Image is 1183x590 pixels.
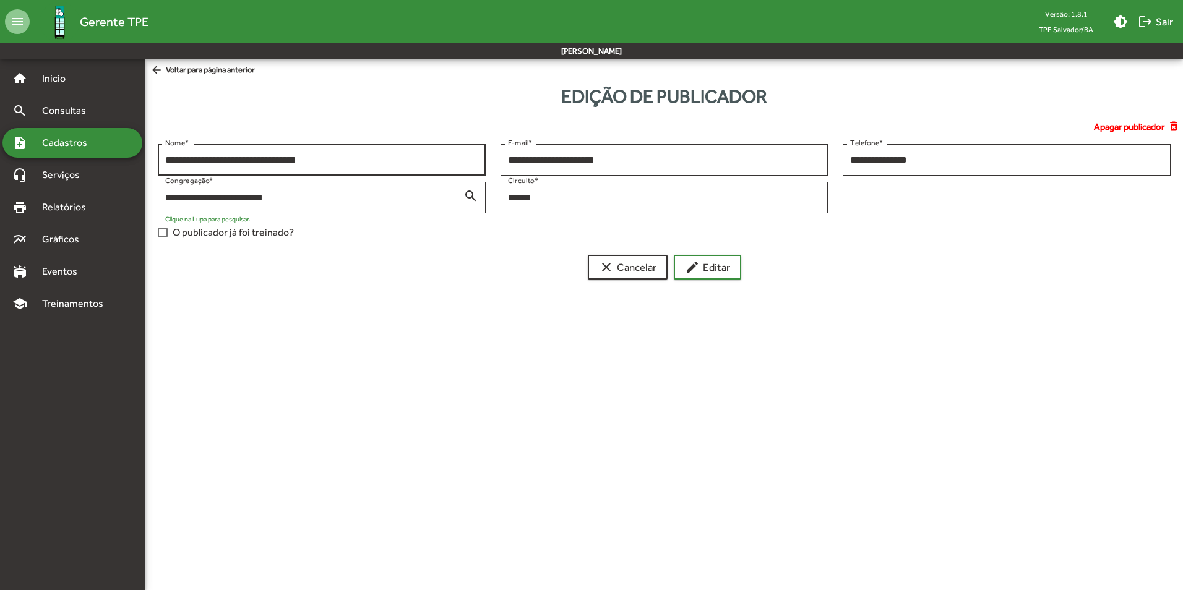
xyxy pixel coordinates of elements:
span: Gráficos [35,232,96,247]
span: Apagar publicador [1094,120,1164,134]
span: Sair [1138,11,1173,33]
span: Gerente TPE [80,12,148,32]
span: Consultas [35,103,102,118]
span: Eventos [35,264,94,279]
div: Edição de publicador [145,82,1183,110]
mat-icon: logout [1138,14,1153,29]
mat-icon: menu [5,9,30,34]
span: Cadastros [35,135,103,150]
mat-icon: arrow_back [150,64,166,77]
span: O publicador já foi treinado? [173,225,294,240]
span: Serviços [35,168,97,182]
mat-icon: edit [685,260,700,275]
mat-icon: school [12,296,27,311]
mat-icon: home [12,71,27,86]
span: Cancelar [599,256,656,278]
span: Treinamentos [35,296,118,311]
mat-icon: clear [599,260,614,275]
mat-icon: multiline_chart [12,232,27,247]
img: Logo [40,2,80,42]
a: Gerente TPE [30,2,148,42]
mat-icon: search [463,188,478,203]
mat-icon: brightness_medium [1113,14,1128,29]
button: Cancelar [588,255,668,280]
span: Editar [685,256,730,278]
button: Sair [1133,11,1178,33]
span: TPE Salvador/BA [1029,22,1103,37]
mat-icon: stadium [12,264,27,279]
span: Relatórios [35,200,102,215]
div: Versão: 1.8.1 [1029,6,1103,22]
mat-icon: delete_forever [1168,120,1183,134]
button: Editar [674,255,741,280]
mat-icon: note_add [12,135,27,150]
span: Voltar para página anterior [150,64,255,77]
mat-hint: Clique na Lupa para pesquisar. [165,215,251,223]
mat-icon: headset_mic [12,168,27,182]
span: Início [35,71,84,86]
mat-icon: print [12,200,27,215]
mat-icon: search [12,103,27,118]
